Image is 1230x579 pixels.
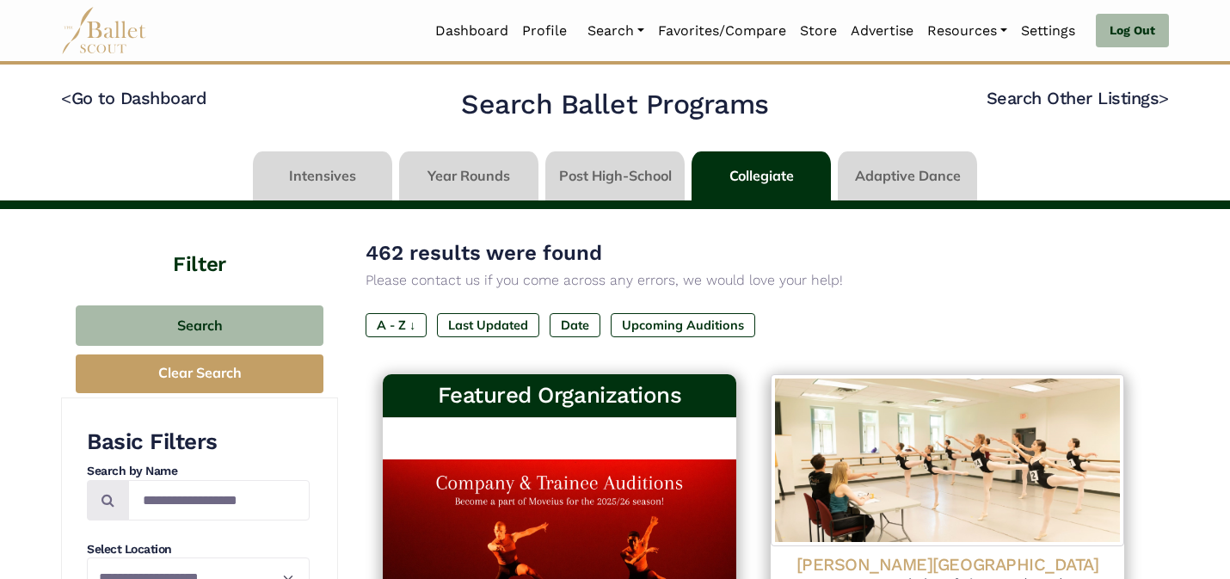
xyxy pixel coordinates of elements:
[461,87,768,123] h2: Search Ballet Programs
[366,241,602,265] span: 462 results were found
[366,313,427,337] label: A - Z ↓
[920,13,1014,49] a: Resources
[76,305,323,346] button: Search
[688,151,834,200] li: Collegiate
[128,480,310,520] input: Search by names...
[987,88,1169,108] a: Search Other Listings>
[76,354,323,393] button: Clear Search
[844,13,920,49] a: Advertise
[396,151,542,200] li: Year Rounds
[249,151,396,200] li: Intensives
[611,313,755,337] label: Upcoming Auditions
[87,428,310,457] h3: Basic Filters
[784,553,1110,576] h4: [PERSON_NAME][GEOGRAPHIC_DATA]
[793,13,844,49] a: Store
[1159,87,1169,108] code: >
[515,13,574,49] a: Profile
[87,463,310,480] h4: Search by Name
[428,13,515,49] a: Dashboard
[1014,13,1082,49] a: Settings
[437,313,539,337] label: Last Updated
[397,381,723,410] h3: Featured Organizations
[542,151,688,200] li: Post High-School
[61,87,71,108] code: <
[834,151,981,200] li: Adaptive Dance
[771,374,1124,546] img: Logo
[651,13,793,49] a: Favorites/Compare
[61,209,338,280] h4: Filter
[61,88,206,108] a: <Go to Dashboard
[550,313,600,337] label: Date
[87,541,310,558] h4: Select Location
[366,269,1141,292] p: Please contact us if you come across any errors, we would love your help!
[1096,14,1169,48] a: Log Out
[581,13,651,49] a: Search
